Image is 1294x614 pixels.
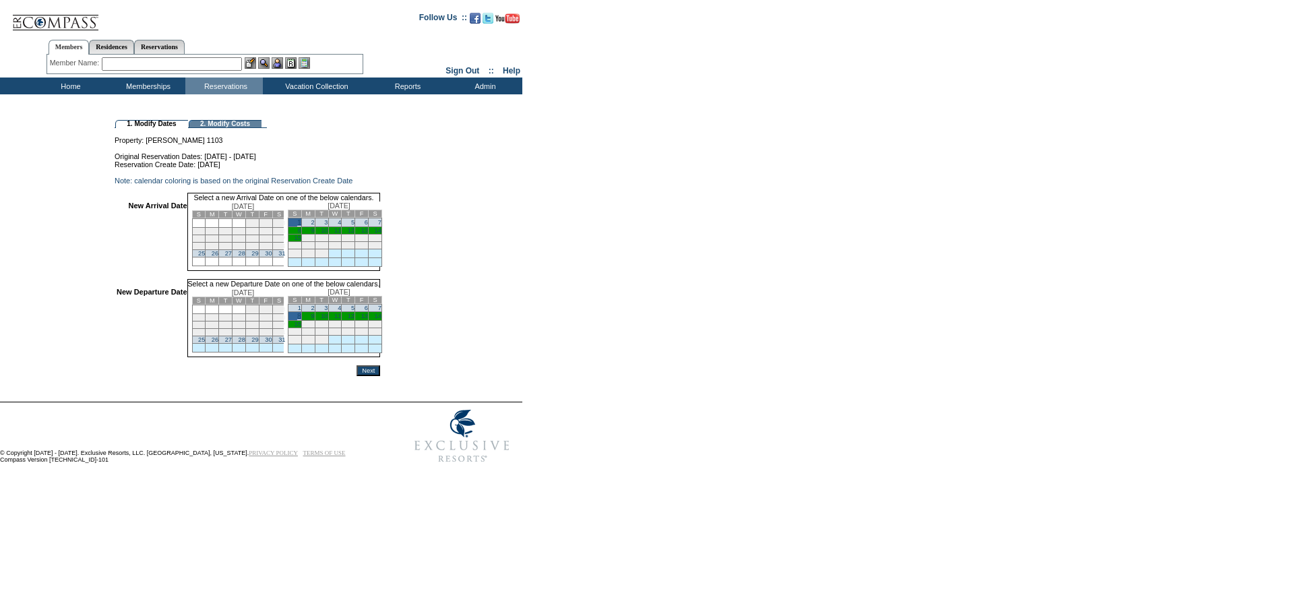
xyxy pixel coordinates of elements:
[299,57,310,69] img: b_calculator.gif
[233,297,246,305] td: W
[245,228,259,235] td: 8
[361,313,368,319] a: 13
[192,329,206,336] td: 18
[342,328,355,336] td: 26
[503,66,520,75] a: Help
[219,211,233,218] td: T
[311,305,314,311] a: 2
[298,227,301,234] a: 8
[89,40,134,54] a: Residences
[294,321,301,328] a: 15
[259,297,272,305] td: F
[219,235,233,243] td: 13
[328,235,342,242] td: 18
[328,210,342,218] td: W
[495,13,520,24] img: Subscribe to our YouTube Channel
[134,40,185,54] a: Reservations
[321,227,328,234] a: 10
[259,211,272,218] td: F
[206,243,219,250] td: 19
[245,329,259,336] td: 22
[233,314,246,321] td: 7
[258,57,270,69] img: View
[301,336,315,344] td: 30
[219,329,233,336] td: 20
[311,219,314,226] a: 2
[259,219,272,228] td: 2
[342,235,355,242] td: 19
[328,328,342,336] td: 25
[272,305,286,314] td: 3
[301,321,315,328] td: 16
[233,235,246,243] td: 14
[192,297,206,305] td: S
[263,78,367,94] td: Vacation Collection
[483,13,493,24] img: Follow us on Twitter
[259,321,272,329] td: 16
[369,328,382,336] td: 28
[315,321,328,328] td: 17
[251,336,258,343] a: 29
[375,313,381,319] a: 14
[239,336,245,343] a: 28
[265,336,272,343] a: 30
[219,314,233,321] td: 6
[342,242,355,249] td: 26
[355,210,369,218] td: F
[324,219,328,226] a: 3
[470,17,481,25] a: Become our fan on Facebook
[249,450,298,456] a: PRIVACY POLICY
[259,243,272,250] td: 23
[265,250,272,257] a: 30
[198,336,205,343] a: 25
[298,305,301,311] a: 1
[212,336,218,343] a: 26
[378,305,381,311] a: 7
[115,128,380,144] td: Property: [PERSON_NAME] 1103
[272,243,286,250] td: 24
[301,235,315,242] td: 16
[206,329,219,336] td: 19
[315,297,328,304] td: T
[495,17,520,25] a: Subscribe to our YouTube Channel
[245,297,259,305] td: T
[338,219,341,226] a: 4
[49,40,90,55] a: Members
[445,66,479,75] a: Sign Out
[206,211,219,218] td: M
[328,288,350,296] span: [DATE]
[219,297,233,305] td: T
[402,402,522,470] img: Exclusive Resorts
[245,321,259,329] td: 15
[192,321,206,329] td: 11
[315,328,328,336] td: 24
[351,219,355,226] a: 5
[192,243,206,250] td: 18
[328,297,342,304] td: W
[419,11,467,28] td: Follow Us ::
[245,211,259,218] td: T
[233,243,246,250] td: 21
[288,242,301,249] td: 22
[187,279,381,288] td: Select a new Departure Date on one of the below calendars.
[483,17,493,25] a: Follow us on Twitter
[355,297,369,304] td: F
[288,297,301,304] td: S
[489,66,494,75] span: ::
[272,314,286,321] td: 10
[115,177,380,185] td: Note: calendar coloring is based on the original Reservation Create Date
[219,228,233,235] td: 6
[278,250,285,257] a: 31
[192,211,206,218] td: S
[369,321,382,328] td: 21
[185,78,263,94] td: Reservations
[206,314,219,321] td: 5
[192,314,206,321] td: 4
[342,297,355,304] td: T
[272,329,286,336] td: 24
[272,211,286,218] td: S
[259,329,272,336] td: 23
[115,160,380,168] td: Reservation Create Date: [DATE]
[355,235,369,242] td: 20
[470,13,481,24] img: Become our fan on Facebook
